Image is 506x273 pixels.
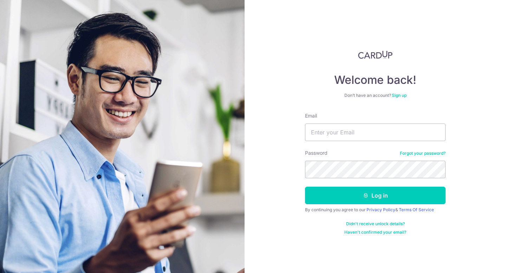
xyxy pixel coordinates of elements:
[305,187,446,204] button: Log in
[366,207,395,212] a: Privacy Policy
[358,51,393,59] img: CardUp Logo
[305,124,446,141] input: Enter your Email
[344,229,406,235] a: Haven't confirmed your email?
[305,93,446,98] div: Don’t have an account?
[305,112,317,119] label: Email
[399,207,434,212] a: Terms Of Service
[305,149,327,157] label: Password
[305,207,446,213] div: By continuing you agree to our &
[305,73,446,87] h4: Welcome back!
[346,221,405,227] a: Didn't receive unlock details?
[400,151,446,156] a: Forgot your password?
[392,93,407,98] a: Sign up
